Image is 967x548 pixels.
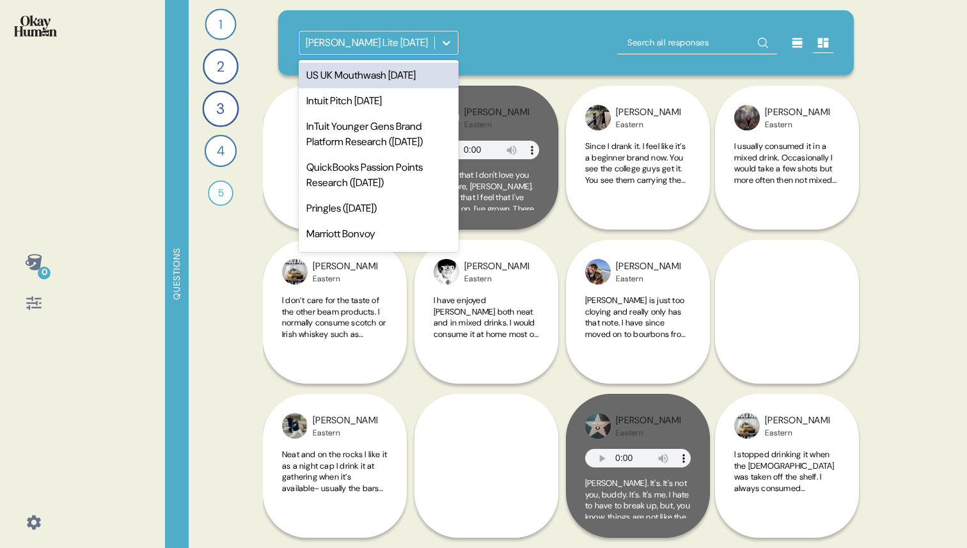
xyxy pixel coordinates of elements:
[202,90,239,127] div: 3
[464,274,529,284] div: Eastern
[306,35,428,51] div: [PERSON_NAME] Lite [DATE]
[434,259,459,285] img: profilepic_5149632411782135.jpg
[208,180,233,206] div: 5
[205,135,237,167] div: 4
[299,114,459,155] div: InTuit Younger Gens Brand Platform Research ([DATE])
[734,141,839,342] span: I usually consumed it in a mixed drink. Occasionally I would take a few shots but more often then...
[585,141,690,354] span: Since I drank it. I feel like it’s a beginner brand now. You see the college guys get it. You see...
[434,295,539,496] span: I have enjoyed [PERSON_NAME] both neat and in mixed drinks. I would consume it at home most of th...
[299,63,459,88] div: US UK Mouthwash [DATE]
[203,49,239,84] div: 2
[585,105,611,130] img: profilepic_5485594204825758.jpg
[585,259,611,285] img: profilepic_4896097393845640.jpg
[585,295,688,485] span: [PERSON_NAME] is just too cloying and really only has that note. I have since moved on to bourbon...
[464,106,529,120] div: [PERSON_NAME]
[313,428,377,438] div: Eastern
[282,413,308,439] img: profilepic_4562934963808606.jpg
[299,88,459,114] div: Intuit Pitch [DATE]
[313,414,377,428] div: [PERSON_NAME]
[299,221,459,247] div: Marriott Bonvoy
[464,120,529,130] div: Eastern
[464,260,529,274] div: [PERSON_NAME]
[14,15,57,36] img: okayhuman.3b1b6348.png
[299,155,459,196] div: QuickBooks Passion Points Research ([DATE])
[616,106,680,120] div: [PERSON_NAME]
[616,260,680,274] div: [PERSON_NAME]
[313,274,377,284] div: Eastern
[616,428,680,438] div: Eastern
[765,428,829,438] div: Eastern
[38,267,51,279] div: 0
[765,120,829,130] div: Eastern
[616,414,680,428] div: [PERSON_NAME]
[434,169,539,393] span: It's not that I don't love you anymore, [PERSON_NAME]. It's just that I feel that I've moved on. ...
[282,295,387,530] span: I don’t care for the taste of the other beam products. I normally consume scotch or Irish whiskey...
[616,274,680,284] div: Eastern
[282,259,308,285] img: profilepic_4608499789251843.jpg
[765,106,829,120] div: [PERSON_NAME]
[617,31,777,54] input: Search all responses
[205,8,236,40] div: 1
[616,120,680,130] div: Eastern
[299,196,459,221] div: Pringles ([DATE])
[734,413,760,439] img: profilepic_4608499789251843.jpg
[299,247,459,272] div: Sonic Pitch Phase 1
[585,413,611,439] img: profilepic_4807958502642969.jpg
[313,260,377,274] div: [PERSON_NAME]
[765,414,829,428] div: [PERSON_NAME]
[734,105,760,130] img: profilepic_5071447572966590.jpg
